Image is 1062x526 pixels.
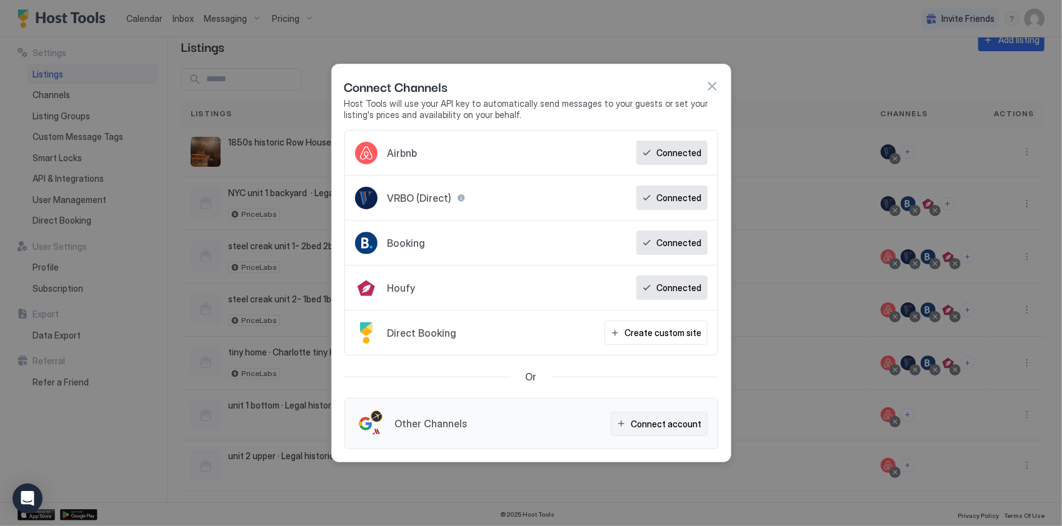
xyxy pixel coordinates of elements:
div: Connected [657,146,702,159]
button: Connected [636,186,708,210]
button: Create custom site [604,320,708,345]
div: Connected [657,281,702,294]
span: Or [526,370,537,383]
span: Connect Channels [344,77,448,96]
span: Direct Booking [388,327,457,339]
button: Connect account [611,412,708,436]
div: Create custom site [625,326,702,339]
button: Connected [636,231,708,255]
div: Connect account [631,417,702,430]
div: Open Intercom Messenger [13,484,43,514]
div: Connected [657,191,702,204]
span: VRBO (Direct) [388,192,452,204]
button: Connected [636,141,708,165]
span: Houfy [388,282,416,294]
span: Airbnb [388,147,418,159]
span: Booking [388,237,426,249]
span: Other Channels [395,417,468,430]
button: Connected [636,275,708,300]
div: Connected [657,236,702,249]
span: Host Tools will use your API key to automatically send messages to your guests or set your listin... [344,98,718,120]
